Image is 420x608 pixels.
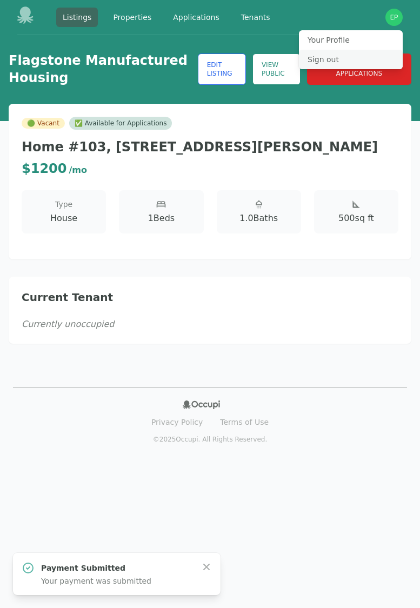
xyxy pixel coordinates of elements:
[299,50,403,69] button: Sign out
[252,54,301,85] a: View Public
[69,117,172,130] div: ✅ Available for Applications
[166,8,226,27] a: Applications
[27,119,35,128] span: vacant
[338,212,374,225] span: 500 sq ft
[145,413,209,431] a: Privacy Policy
[50,212,77,225] span: House
[55,199,72,210] span: Type
[41,563,192,573] p: Payment Submitted
[235,8,277,27] a: Tenants
[307,54,411,85] button: Set Unavailable for Applications
[239,212,278,225] span: 1.0 Baths
[153,435,267,444] p: © 2025 Occupi. All Rights Reserved.
[198,54,246,85] a: Edit Listing
[22,160,87,177] div: $ 1200
[56,8,98,27] a: Listings
[106,8,158,27] a: Properties
[9,52,198,86] h1: Flagstone Manufactured Housing
[148,212,175,225] span: 1 Beds
[22,118,65,129] span: Vacant
[22,138,398,156] h2: Home #103, [STREET_ADDRESS][PERSON_NAME]
[69,165,88,175] span: / mo
[299,30,403,50] button: Your Profile
[41,576,192,586] p: Your payment was submitted
[214,413,275,431] a: Terms of Use
[22,290,398,305] h2: Current Tenant
[22,318,398,331] p: Currently unoccupied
